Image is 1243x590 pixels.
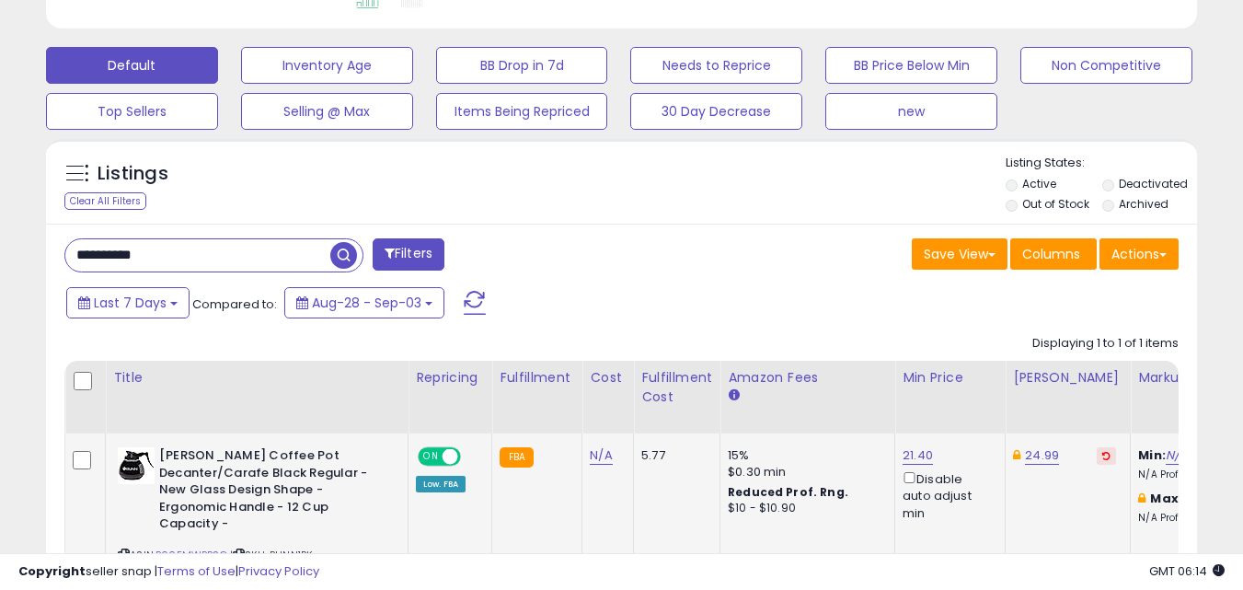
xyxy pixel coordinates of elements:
[416,476,466,492] div: Low. FBA
[1013,368,1122,388] div: [PERSON_NAME]
[728,464,880,480] div: $0.30 min
[230,548,312,562] span: | SKU: BUNN1PK
[590,368,626,388] div: Cost
[420,449,443,465] span: ON
[66,287,190,318] button: Last 7 Days
[416,368,484,388] div: Repricing
[1022,176,1056,191] label: Active
[641,368,712,407] div: Fulfillment Cost
[157,562,236,580] a: Terms of Use
[18,562,86,580] strong: Copyright
[1099,238,1179,270] button: Actions
[728,447,880,464] div: 15%
[46,47,218,84] button: Default
[64,192,146,210] div: Clear All Filters
[590,446,612,465] a: N/A
[1032,335,1179,353] div: Displaying 1 to 1 of 1 items
[1010,238,1097,270] button: Columns
[192,295,277,313] span: Compared to:
[1166,446,1188,465] a: N/A
[728,388,739,404] small: Amazon Fees.
[373,238,444,271] button: Filters
[728,484,848,500] b: Reduced Prof. Rng.
[436,47,608,84] button: BB Drop in 7d
[458,449,488,465] span: OFF
[1022,245,1080,263] span: Columns
[1025,446,1059,465] a: 24.99
[903,446,933,465] a: 21.40
[903,368,997,388] div: Min Price
[728,501,880,516] div: $10 - $10.90
[1150,490,1182,507] b: Max:
[1020,47,1192,84] button: Non Competitive
[630,93,802,130] button: 30 Day Decrease
[159,447,383,538] b: [PERSON_NAME] Coffee Pot Decanter/Carafe Black Regular - New Glass Design Shape - Ergonomic Handl...
[1119,196,1168,212] label: Archived
[436,93,608,130] button: Items Being Repriced
[825,47,997,84] button: BB Price Below Min
[312,294,421,312] span: Aug-28 - Sep-03
[241,47,413,84] button: Inventory Age
[912,238,1007,270] button: Save View
[118,447,155,484] img: 41ec7WrbhSL._SL40_.jpg
[113,368,400,388] div: Title
[641,447,706,464] div: 5.77
[284,287,444,318] button: Aug-28 - Sep-03
[18,563,319,581] div: seller snap | |
[728,368,887,388] div: Amazon Fees
[1006,155,1197,172] p: Listing States:
[500,447,534,468] small: FBA
[1149,562,1225,580] span: 2025-09-11 06:14 GMT
[903,469,991,522] div: Disable auto adjust min
[1022,196,1089,212] label: Out of Stock
[98,161,168,187] h5: Listings
[500,368,574,388] div: Fulfillment
[155,548,227,563] a: B00FMWPBSC
[825,93,997,130] button: new
[46,93,218,130] button: Top Sellers
[238,562,319,580] a: Privacy Policy
[1138,446,1166,464] b: Min:
[630,47,802,84] button: Needs to Reprice
[1119,176,1188,191] label: Deactivated
[94,294,167,312] span: Last 7 Days
[241,93,413,130] button: Selling @ Max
